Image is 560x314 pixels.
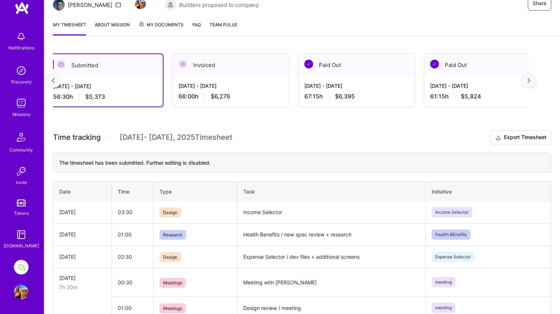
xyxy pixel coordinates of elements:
[159,252,181,262] span: Design
[304,93,409,100] div: 67:15 h
[14,96,29,111] img: teamwork
[178,60,187,68] img: Invoiced
[139,21,184,29] span: My Documents
[12,111,30,118] div: Missions
[491,130,551,145] button: Export Timesheet
[59,231,106,238] div: [DATE]
[47,54,163,76] div: Submitted
[495,134,501,142] i: icon Download
[12,285,30,299] a: User Avatar
[112,268,154,297] td: 00:30
[432,277,455,287] span: meeting
[57,60,65,69] img: Submitted
[52,78,55,83] img: left
[14,164,29,179] img: Invite
[14,285,29,299] img: User Avatar
[304,60,313,68] img: Paid Out
[237,246,426,268] td: Expense Selector / dev files + additional screens
[12,260,30,274] a: Lettuce Financial
[298,54,415,76] div: Paid Out
[430,93,535,100] div: 61:15 h
[237,223,426,246] td: Health Benefits / new spec review + research
[430,60,439,68] img: Paid Out
[527,78,530,83] img: right
[432,229,470,240] span: Health BEnefits
[10,146,33,154] div: Community
[159,230,186,240] span: Research
[4,242,39,250] div: [DOMAIN_NAME]
[115,2,121,8] i: icon Mail
[139,21,184,35] a: My Documents
[211,93,230,100] span: $6,276
[59,274,106,282] div: [DATE]
[14,260,29,274] img: Lettuce Financial
[159,208,181,217] span: Design
[112,182,154,201] th: Time
[210,21,237,35] a: Team Pulse
[112,246,154,268] td: 02:30
[15,1,29,15] img: logo
[53,21,86,35] a: My timesheet
[173,54,289,76] div: Invoiced
[432,207,472,217] span: Income Selector
[53,133,101,142] span: Time tracking
[53,153,551,173] div: The timesheet has been submitted. Further editing is disabled.
[237,268,426,297] td: Meeting with [PERSON_NAME]
[112,223,154,246] td: 01:00
[178,93,283,100] div: 66:00 h
[14,63,29,78] img: discovery
[159,303,186,313] span: Meetings
[432,303,455,313] span: meeting
[85,93,105,101] span: $5,373
[11,78,32,86] div: Discovery
[335,93,355,100] span: $6,395
[432,252,474,262] span: Expense Selector
[14,209,29,217] div: Tokens
[59,208,106,216] div: [DATE]
[14,29,29,44] img: bell
[8,44,34,52] div: Notifications
[12,128,30,146] img: Community
[17,199,26,206] img: tokens
[430,82,535,90] div: [DATE] - [DATE]
[424,54,541,76] div: Paid Out
[461,93,481,100] span: $5,824
[120,133,232,142] span: [DATE] - [DATE] , 2025 Timesheet
[53,93,157,101] div: 56:30 h
[425,182,551,201] th: Initiative
[210,22,237,27] span: Team Pulse
[59,283,106,291] div: 7h 30m
[53,182,112,201] th: Date
[154,182,237,201] th: Type
[68,1,112,9] div: [PERSON_NAME]
[95,21,130,35] a: About Mission
[237,182,426,201] th: Task
[192,21,201,35] a: FAQ
[179,1,259,9] span: Builders proposed to company
[237,201,426,224] td: Income Selector
[14,227,29,242] img: guide book
[304,82,409,90] div: [DATE] - [DATE]
[53,82,157,90] div: [DATE] - [DATE]
[178,82,283,90] div: [DATE] - [DATE]
[159,278,186,288] span: Meetings
[112,201,154,224] td: 03:30
[59,253,106,261] div: [DATE]
[16,179,27,186] div: Invite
